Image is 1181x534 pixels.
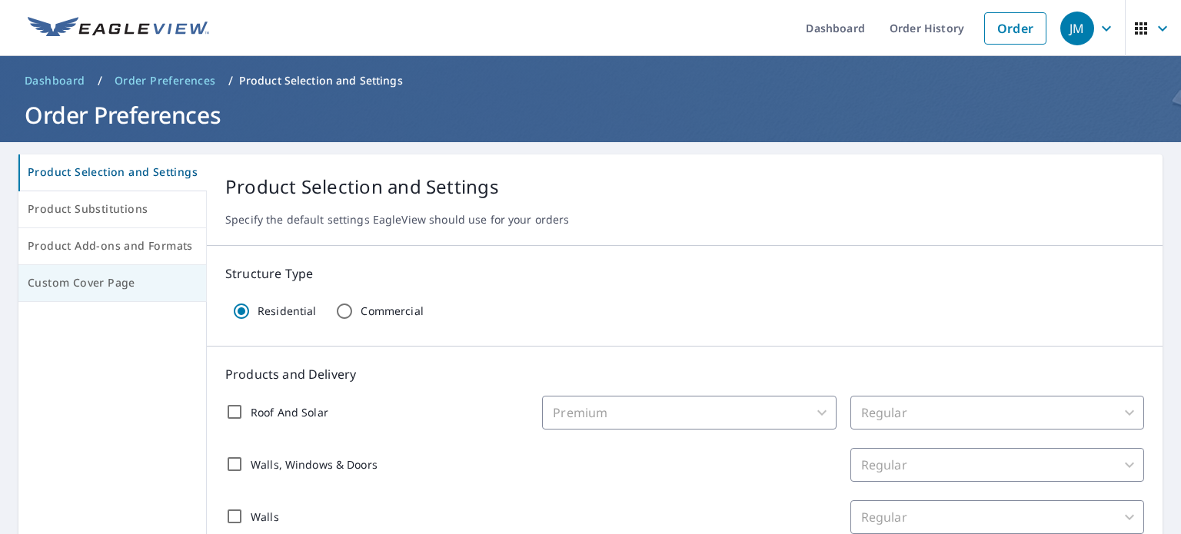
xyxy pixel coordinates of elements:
[18,99,1163,131] h1: Order Preferences
[850,396,1144,430] div: Regular
[115,73,216,88] span: Order Preferences
[98,71,102,90] li: /
[225,213,1144,227] p: Specify the default settings EagleView should use for your orders
[28,200,197,219] span: Product Substitutions
[228,71,233,90] li: /
[258,304,316,318] p: Residential
[25,73,85,88] span: Dashboard
[18,68,91,93] a: Dashboard
[225,365,1144,383] p: Products and Delivery
[28,274,197,293] span: Custom Cover Page
[251,509,279,525] p: Walls
[225,264,1144,283] p: Structure Type
[18,68,1163,93] nav: breadcrumb
[361,304,423,318] p: Commercial
[850,448,1144,482] div: Regular
[251,456,378,473] p: Walls, Windows & Doors
[108,68,222,93] a: Order Preferences
[239,73,403,88] p: Product Selection and Settings
[984,12,1046,45] a: Order
[850,500,1144,534] div: Regular
[28,237,197,256] span: Product Add-ons and Formats
[28,17,209,40] img: EV Logo
[1060,12,1094,45] div: JM
[28,163,198,182] span: Product Selection and Settings
[542,396,836,430] div: Premium
[251,404,328,420] p: Roof And Solar
[225,173,1144,201] p: Product Selection and Settings
[18,154,207,302] div: tab-list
